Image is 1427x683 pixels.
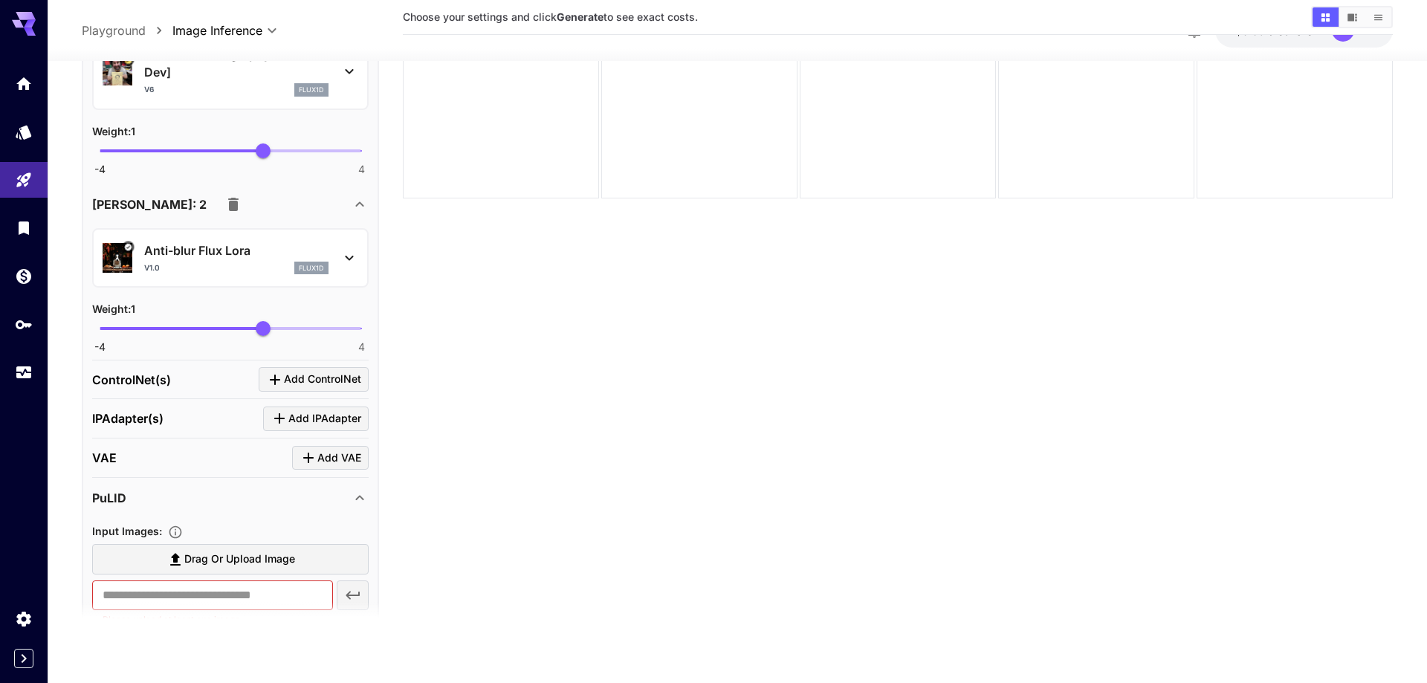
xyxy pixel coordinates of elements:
[358,340,365,355] span: 4
[299,85,324,95] p: flux1d
[403,10,698,23] span: Choose your settings and click to see exact costs.
[82,22,172,39] nav: breadcrumb
[263,407,369,431] button: Click to add IPAdapter
[299,263,324,273] p: flux1d
[92,124,135,137] span: Weight : 1
[144,241,329,259] p: Anti-blur Flux Lora
[292,446,369,470] button: Click to add VAE
[123,241,135,253] button: Verified working
[103,235,358,280] div: Verified workingAnti-blur Flux Lorav1.0flux1d
[144,262,160,273] p: v1.0
[184,550,295,569] span: Drag or upload image
[15,171,33,190] div: Playground
[82,22,146,39] a: Playground
[1339,7,1365,27] button: Show images in video view
[15,267,33,285] div: Wallet
[92,449,117,467] p: VAE
[1268,25,1320,37] span: credits left
[94,340,106,355] span: -4
[15,219,33,237] div: Library
[1230,25,1268,37] span: -$0.05
[92,410,164,427] p: IPAdapter(s)
[92,302,135,315] span: Weight : 1
[259,367,369,392] button: Click to add ControlNet
[284,370,361,389] span: Add ControlNet
[14,649,33,668] button: Expand sidebar
[15,123,33,141] div: Models
[1311,6,1393,28] div: Show images in grid viewShow images in video viewShow images in list view
[92,480,369,516] div: PuLID
[172,22,262,39] span: Image Inference
[288,410,361,428] span: Add IPAdapter
[15,74,33,93] div: Home
[15,609,33,628] div: Settings
[1365,7,1391,27] button: Show images in list view
[94,161,106,176] span: -4
[1313,7,1339,27] button: Show images in grid view
[162,525,189,540] button: An array containing the reference image used for identity customization. The reference image prov...
[557,10,604,23] b: Generate
[144,45,329,81] p: Amateur Photography [Flux Dev]
[92,195,207,213] p: [PERSON_NAME]: 2
[92,544,369,574] label: Drag or upload image
[15,363,33,382] div: Usage
[92,489,126,507] p: PuLID
[92,525,162,537] span: Input Images :
[92,186,369,221] div: [PERSON_NAME]: 2
[358,161,365,176] span: 4
[15,315,33,334] div: API Keys
[144,84,154,95] p: v6
[92,371,171,389] p: ControlNet(s)
[103,39,358,103] div: Certified Model – Vetted for best performance and includes a commercial license.Amateur Photograp...
[317,449,361,467] span: Add VAE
